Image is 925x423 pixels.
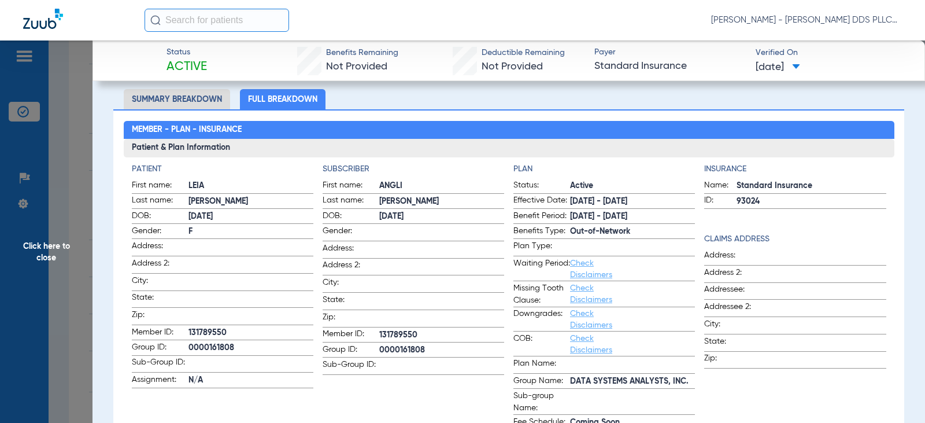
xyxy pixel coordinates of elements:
[513,258,570,281] span: Waiting Period:
[323,242,379,258] span: Address:
[132,356,188,372] span: Sub-Group ID:
[379,344,504,356] span: 0000161808
[704,249,761,265] span: Address:
[166,59,207,75] span: Active
[124,121,894,139] h2: Member - Plan - Insurance
[132,163,313,175] h4: Patient
[570,310,612,329] a: Check Disclaimers
[323,210,379,224] span: DOB:
[704,179,737,193] span: Name:
[704,318,761,334] span: City:
[124,139,894,157] h3: Patient & Plan Information
[240,89,325,109] li: Full Breakdown
[132,225,188,239] span: Gender:
[323,225,379,241] span: Gender:
[132,275,188,290] span: City:
[513,282,570,307] span: Missing Tooth Clause:
[132,341,188,355] span: Group ID:
[323,344,379,358] span: Group ID:
[737,196,886,208] span: 93024
[513,390,570,414] span: Sub-group Name:
[704,301,761,317] span: Addressee 2:
[132,194,188,208] span: Last name:
[570,259,612,279] a: Check Disclaimers
[570,284,612,304] a: Check Disclaimers
[482,61,543,72] span: Not Provided
[323,359,379,374] span: Sub-Group ID:
[756,60,800,75] span: [DATE]
[482,47,565,59] span: Deductible Remaining
[188,342,313,354] span: 0000161808
[594,46,745,58] span: Payer
[594,59,745,73] span: Standard Insurance
[513,240,570,256] span: Plan Type:
[737,180,886,192] span: Standard Insurance
[188,211,313,223] span: [DATE]
[132,374,188,388] span: Assignment:
[188,327,313,339] span: 131789550
[188,180,313,192] span: LEIA
[132,179,188,193] span: First name:
[570,211,695,223] span: [DATE] - [DATE]
[513,163,695,175] h4: Plan
[145,9,289,32] input: Search for patients
[379,211,504,223] span: [DATE]
[132,258,188,273] span: Address 2:
[323,294,379,310] span: State:
[704,163,886,175] h4: Insurance
[570,376,695,388] span: DATA SYSTEMS ANALYSTS, INC.
[323,163,504,175] h4: Subscriber
[711,14,902,26] span: [PERSON_NAME] - [PERSON_NAME] DDS PLLC
[188,374,313,387] span: N/A
[323,194,379,208] span: Last name:
[323,277,379,292] span: City:
[379,196,504,208] span: [PERSON_NAME]
[513,358,570,373] span: Plan Name:
[513,210,570,224] span: Benefit Period:
[513,179,570,193] span: Status:
[867,367,925,423] iframe: Chat Widget
[704,267,761,282] span: Address 2:
[132,210,188,224] span: DOB:
[570,180,695,192] span: Active
[704,336,761,351] span: State:
[704,284,761,299] span: Addressee:
[323,179,379,193] span: First name:
[323,328,379,342] span: Member ID:
[166,46,207,58] span: Status
[188,226,313,238] span: F
[132,292,188,307] span: State:
[23,9,63,29] img: Zuub Logo
[756,47,906,59] span: Verified On
[132,326,188,340] span: Member ID:
[132,309,188,325] span: Zip:
[132,240,188,256] span: Address:
[513,333,570,356] span: COB:
[513,375,570,389] span: Group Name:
[513,194,570,208] span: Effective Date:
[570,226,695,238] span: Out-of-Network
[323,259,379,275] span: Address 2:
[326,47,398,59] span: Benefits Remaining
[124,89,230,109] li: Summary Breakdown
[704,233,886,245] h4: Claims Address
[570,196,695,208] span: [DATE] - [DATE]
[150,15,161,25] img: Search Icon
[570,334,612,354] a: Check Disclaimers
[704,194,737,208] span: ID:
[513,225,570,239] span: Benefits Type:
[188,196,313,208] span: [PERSON_NAME]
[513,308,570,331] span: Downgrades:
[323,311,379,327] span: Zip:
[704,352,761,368] span: Zip:
[379,329,504,341] span: 131789550
[326,61,387,72] span: Not Provided
[379,180,504,192] span: ANGLI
